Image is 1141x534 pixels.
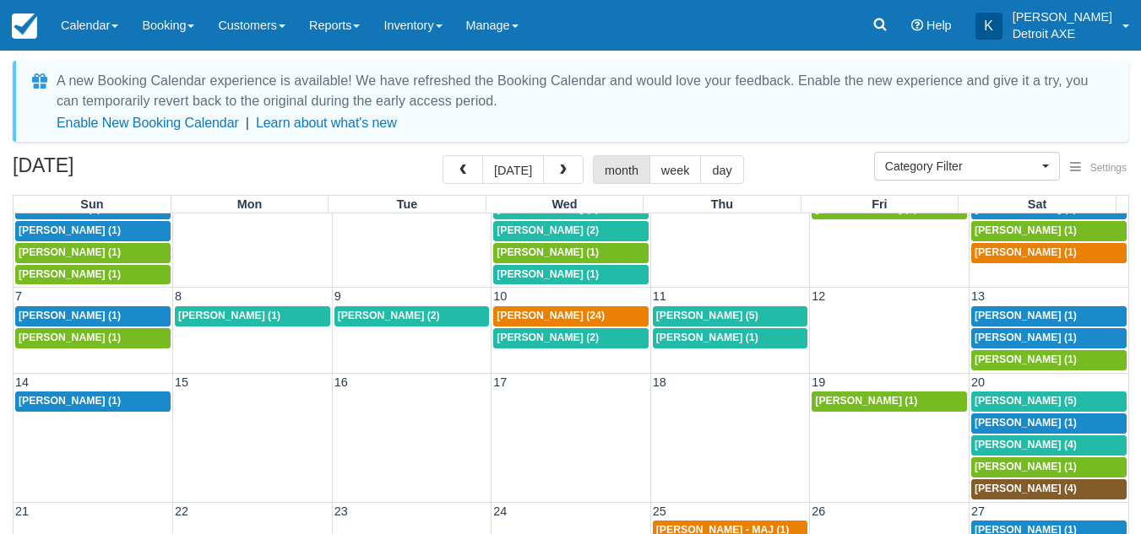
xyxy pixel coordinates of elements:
div: K [975,13,1002,40]
a: [PERSON_NAME] (1) [15,243,171,263]
span: 23 [333,504,350,518]
div: A new Booking Calendar experience is available! We have refreshed the Booking Calendar and would ... [57,71,1108,111]
span: 16 [333,375,350,389]
span: [PERSON_NAME] (1) [19,332,121,343]
a: [PERSON_NAME] (1) [653,328,808,348]
a: [PERSON_NAME] (4) [971,479,1127,499]
a: [PERSON_NAME] (2) [334,306,490,326]
span: [PERSON_NAME] (4) [975,483,1077,494]
a: [PERSON_NAME] (2) [493,328,649,348]
span: Settings [1090,162,1127,174]
span: | [246,116,249,130]
a: [PERSON_NAME] (1) [15,221,171,241]
span: [PERSON_NAME] (1) [19,310,121,321]
span: [PERSON_NAME] (1) [975,417,1077,429]
span: 14 [14,375,30,389]
span: [PERSON_NAME] (1) [975,202,1077,214]
span: Sun [80,197,103,211]
span: [PERSON_NAME] (1) [19,246,121,258]
a: [PERSON_NAME] (1) [971,413,1127,434]
a: [PERSON_NAME] (1) [493,265,649,285]
span: [PERSON_NAME] (1) [975,310,1077,321]
span: 22 [173,504,190,518]
span: Tue [397,197,418,211]
p: [PERSON_NAME] [1013,8,1112,25]
span: [PERSON_NAME] (4) [975,439,1077,450]
span: 21 [14,504,30,518]
a: [PERSON_NAME] (1) [493,243,649,263]
span: [PERSON_NAME] (1) [497,202,599,214]
a: [PERSON_NAME] (1) [15,265,171,285]
span: 15 [173,375,190,389]
span: 20 [970,375,986,389]
span: [PERSON_NAME] (1) [815,202,917,214]
span: Sat [1028,197,1046,211]
span: [PERSON_NAME] (2) [338,310,440,321]
button: Enable New Booking Calendar [57,115,239,132]
span: 24 [492,504,508,518]
a: [PERSON_NAME] (1) [812,391,967,412]
span: [PERSON_NAME] (5) [656,310,758,321]
span: [PERSON_NAME] (1) [975,461,1077,472]
span: 11 [651,289,668,303]
span: [PERSON_NAME] (1) [178,310,280,321]
span: Mon [237,197,263,211]
a: [PERSON_NAME] (1) [971,306,1127,326]
span: [PERSON_NAME] (1) [815,395,917,407]
a: [PERSON_NAME] (5) [653,306,808,326]
span: 8 [173,289,183,303]
button: Settings [1060,156,1137,181]
span: 12 [810,289,827,303]
a: [PERSON_NAME] (24) [493,306,649,326]
i: Help [911,19,923,31]
a: [PERSON_NAME] (1) [971,221,1127,241]
img: checkfront-main-nav-mini-logo.png [12,13,37,39]
span: Starrina Click (1) [19,202,101,214]
a: [PERSON_NAME] (1) [15,306,171,326]
span: Wed [551,197,577,211]
a: [PERSON_NAME] (1) [971,243,1127,263]
span: [PERSON_NAME] (1) [497,246,599,258]
a: [PERSON_NAME] (1) [971,350,1127,370]
a: [PERSON_NAME] (5) [971,391,1127,412]
p: Detroit AXE [1013,25,1112,42]
span: [PERSON_NAME] (2) [497,332,599,343]
span: 10 [492,289,508,303]
span: [PERSON_NAME] (1) [19,268,121,280]
a: [PERSON_NAME] (1) [15,391,171,412]
span: 19 [810,375,827,389]
span: [PERSON_NAME] (1) [975,353,1077,365]
span: [PERSON_NAME] (1) [19,224,121,236]
span: [PERSON_NAME] (1) [497,268,599,280]
span: Category Filter [885,158,1038,175]
button: week [649,155,702,184]
button: month [593,155,650,184]
a: [PERSON_NAME] (4) [971,435,1127,456]
span: Fri [872,197,887,211]
a: [PERSON_NAME] (2) [493,221,649,241]
span: 25 [651,504,668,518]
span: [PERSON_NAME] (1) [975,224,1077,236]
span: [PERSON_NAME] (24) [497,310,605,321]
button: day [700,155,743,184]
span: 27 [970,504,986,518]
a: [PERSON_NAME] (1) [15,328,171,348]
h2: [DATE] [13,155,226,186]
span: [PERSON_NAME] (2) [497,224,599,236]
span: 9 [333,289,343,303]
span: 26 [810,504,827,518]
a: [PERSON_NAME] (1) [175,306,330,326]
span: 17 [492,375,508,389]
a: [PERSON_NAME] (1) [971,457,1127,477]
span: [PERSON_NAME] (1) [19,395,121,407]
span: [PERSON_NAME] (1) [656,332,758,343]
span: [PERSON_NAME] (5) [975,395,1077,407]
a: [PERSON_NAME] (1) [971,328,1127,348]
span: 18 [651,375,668,389]
span: [PERSON_NAME] (1) [975,246,1077,258]
span: 7 [14,289,24,303]
span: Help [926,19,952,32]
button: [DATE] [482,155,544,184]
span: 13 [970,289,986,303]
a: Learn about what's new [256,116,397,130]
